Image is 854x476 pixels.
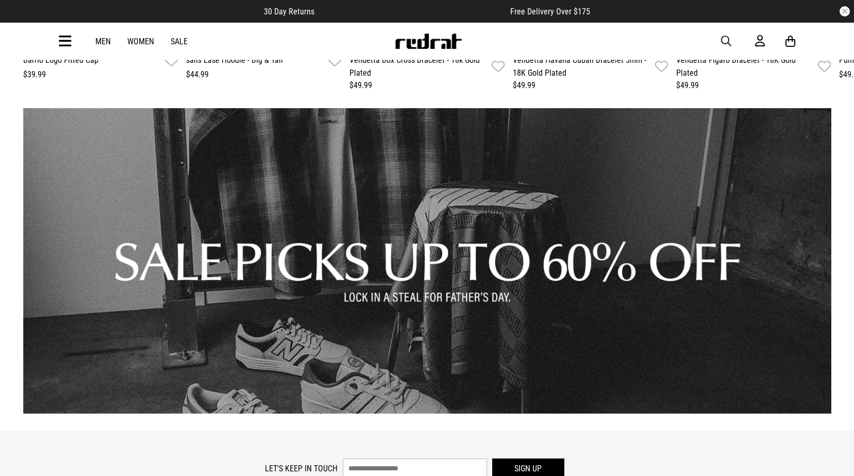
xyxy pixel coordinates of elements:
a: sans Ease Hoodie - Big & Tall [186,54,283,69]
span: Free Delivery Over $175 [510,7,590,16]
a: Vendetta Figaro Bracelet - 18K Gold Plated [676,54,814,79]
div: 1 / 1 [23,108,831,414]
a: Vendetta Havana Cuban Bracelet 5mm - 18K Gold Plated [513,54,651,79]
a: Vendetta Box Cross Bracelet - 18k Gold Plated [349,54,488,79]
div: $44.99 [186,69,341,81]
span: 30 Day Returns [264,7,314,16]
img: Redrat logo [394,33,462,49]
a: Barrio Logo Fitted Cap [23,54,98,69]
label: Let's keep in touch [265,464,338,473]
div: $49.99 [349,79,505,92]
div: $39.99 [23,69,178,81]
a: Women [127,37,154,46]
div: $49.99 [676,79,831,92]
a: Men [95,37,111,46]
iframe: Customer reviews powered by Trustpilot [335,6,490,16]
a: Sale [171,37,188,46]
div: $49.99 [513,79,668,92]
button: Open LiveChat chat widget [8,4,39,35]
